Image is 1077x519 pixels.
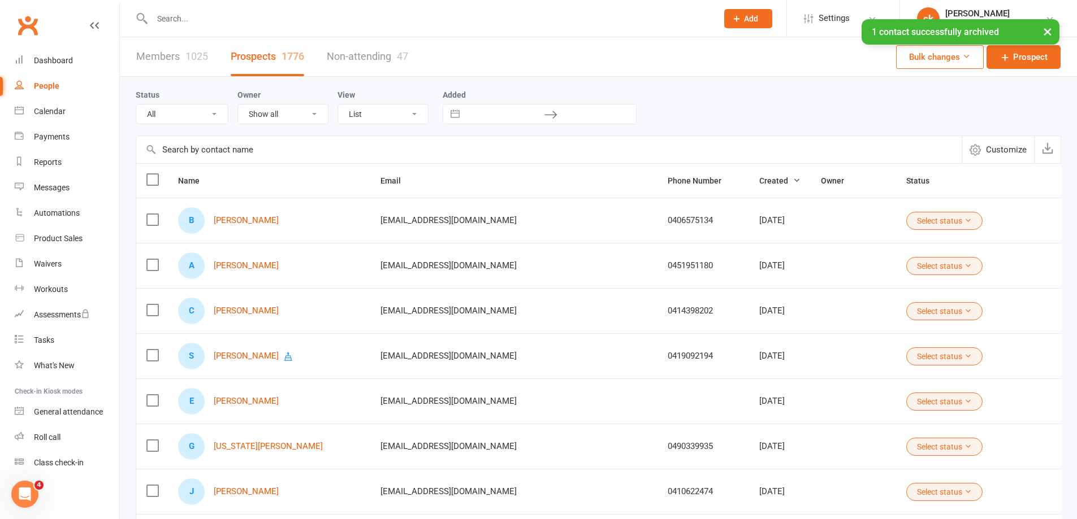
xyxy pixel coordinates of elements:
[185,50,208,62] div: 1025
[15,48,119,73] a: Dashboard
[34,361,75,370] div: What's New
[821,174,857,187] button: Owner
[14,11,42,40] a: Clubworx
[15,399,119,425] a: General attendance kiosk mode
[34,259,62,268] div: Waivers
[759,216,801,225] div: [DATE]
[34,158,62,167] div: Reports
[136,90,159,99] label: Status
[34,234,83,243] div: Product Sales
[178,252,205,279] div: Abdullah Zaid
[34,81,59,90] div: People
[15,302,119,328] a: Assessments
[380,481,517,502] span: [EMAIL_ADDRESS][DOMAIN_NAME]
[231,37,304,76] a: Prospects1776
[668,176,734,185] span: Phone Number
[34,56,73,65] div: Dashboard
[759,176,801,185] span: Created
[34,310,90,319] div: Assessments
[862,19,1059,45] div: 1 contact successfully archived
[380,390,517,412] span: [EMAIL_ADDRESS][DOMAIN_NAME]
[668,306,739,316] div: 0414398202
[178,174,212,187] button: Name
[380,210,517,231] span: [EMAIL_ADDRESS][DOMAIN_NAME]
[759,487,801,496] div: [DATE]
[906,212,983,230] button: Select status
[906,483,983,501] button: Select status
[759,396,801,406] div: [DATE]
[962,136,1034,163] button: Customize
[15,99,119,124] a: Calendar
[149,11,710,27] input: Search...
[178,298,205,324] div: Christian
[15,200,119,226] a: Automations
[945,8,1045,19] div: [PERSON_NAME]
[15,73,119,99] a: People
[15,251,119,277] a: Waivers
[759,306,801,316] div: [DATE]
[214,261,279,271] a: [PERSON_NAME]
[906,438,983,456] button: Select status
[906,347,983,365] button: Select status
[214,487,279,496] a: [PERSON_NAME]
[759,261,801,271] div: [DATE]
[987,45,1061,69] a: Prospect
[759,174,801,187] button: Created
[1013,50,1048,64] span: Prospect
[380,176,413,185] span: Email
[214,306,279,316] a: [PERSON_NAME]
[821,176,857,185] span: Owner
[15,328,119,353] a: Tasks
[34,208,80,217] div: Automations
[15,226,119,251] a: Product Sales
[1037,19,1058,43] button: ×
[178,207,205,234] div: Ben
[15,175,119,200] a: Messages
[214,442,323,451] a: [US_STATE][PERSON_NAME]
[986,143,1027,156] span: Customize
[896,45,984,69] button: Bulk changes
[34,407,103,416] div: General attendance
[15,353,119,378] a: What's New
[819,6,850,31] span: Settings
[214,216,279,225] a: [PERSON_NAME]
[34,183,70,192] div: Messages
[338,90,355,99] label: View
[34,132,70,141] div: Payments
[906,174,942,187] button: Status
[15,425,119,450] a: Roll call
[668,351,739,361] div: 0419092194
[668,487,739,496] div: 0410622474
[759,442,801,451] div: [DATE]
[214,351,279,361] a: [PERSON_NAME]
[906,392,983,411] button: Select status
[724,9,772,28] button: Add
[906,257,983,275] button: Select status
[906,176,942,185] span: Status
[34,285,68,294] div: Workouts
[178,433,205,460] div: Georgia
[15,450,119,476] a: Class kiosk mode
[744,14,758,23] span: Add
[15,124,119,150] a: Payments
[136,136,962,163] input: Search by contact name
[34,433,60,442] div: Roll call
[380,255,517,276] span: [EMAIL_ADDRESS][DOMAIN_NAME]
[178,388,205,415] div: Ella Rose
[945,19,1045,29] div: Supafit Performance Pty Ltd
[11,481,38,508] iframe: Intercom live chat
[327,37,408,76] a: Non-attending47
[397,50,408,62] div: 47
[34,481,44,490] span: 4
[282,50,304,62] div: 1776
[443,90,637,99] label: Added
[34,335,54,344] div: Tasks
[759,351,801,361] div: [DATE]
[178,176,212,185] span: Name
[15,150,119,175] a: Reports
[178,478,205,505] div: Joanne
[380,345,517,367] span: [EMAIL_ADDRESS][DOMAIN_NAME]
[380,174,413,187] button: Email
[380,300,517,321] span: [EMAIL_ADDRESS][DOMAIN_NAME]
[34,458,84,467] div: Class check-in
